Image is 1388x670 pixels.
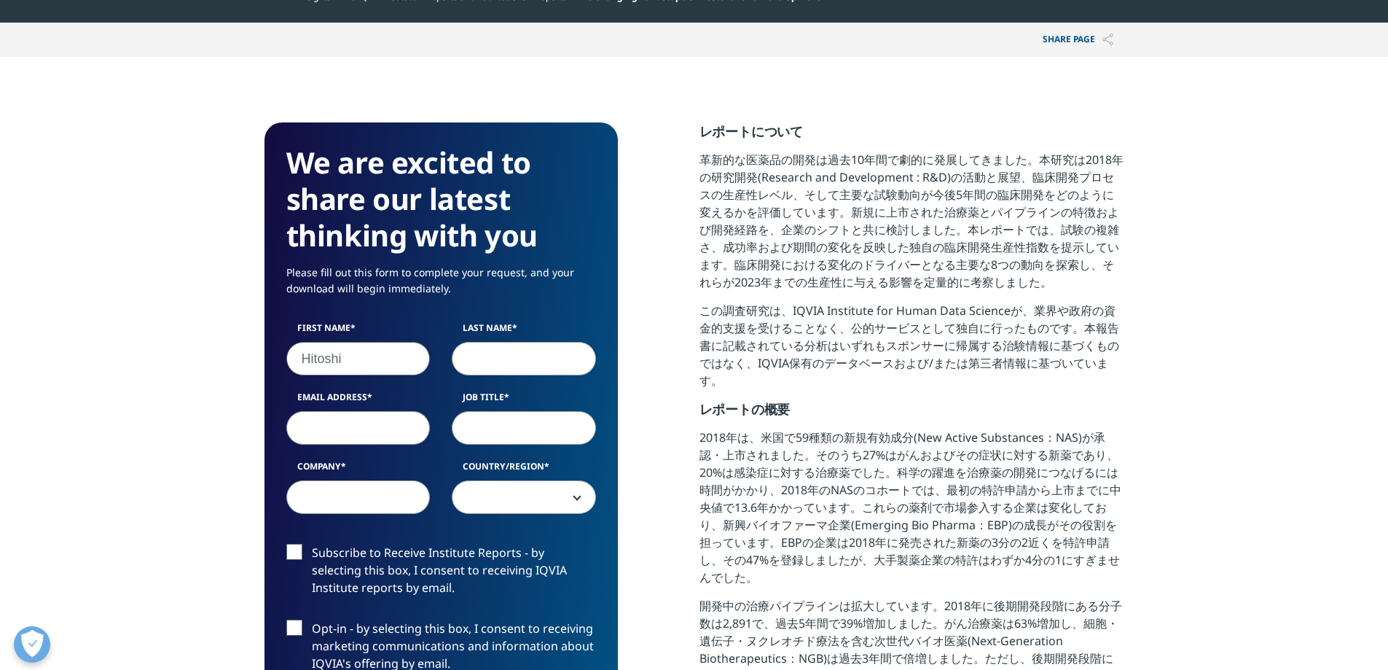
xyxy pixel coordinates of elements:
[286,391,431,411] label: Email Address
[286,265,596,308] p: Please fill out this form to complete your request, and your download will begin immediately.
[699,400,1124,429] h6: レポートの概要
[286,322,431,342] label: First Name
[699,151,1124,302] p: 革新的な医薬品の開発は過去10年間で劇的に発展してきました。本研究は2018年の研究開発(Research and Development : R&D)の活動と展望、臨床開発プロセスの生産性レベ...
[699,122,1124,151] h6: レポートについて
[452,391,596,411] label: Job Title
[699,429,1124,597] p: 2018年は、米国で59種類の新規有効成分(New Active Substances：NAS)が承認・上市されました。そのうち27%はがんおよびその症状に対する新薬であり、20%は感染症に対す...
[286,544,596,604] label: Subscribe to Receive Institute Reports - by selecting this box, I consent to receiving IQVIA Inst...
[699,302,1124,400] p: この調査研究は、IQVIA Institute for Human Data Scienceが、業界や政府の資金的支援を受けることなく、公的サービスとして独自に行ったものです。本報告書に記載され...
[452,322,596,342] label: Last Name
[452,460,596,480] label: Country/Region
[14,626,50,663] button: 優先設定センターを開く
[1032,23,1124,57] button: Share PAGEShare PAGE
[286,144,596,254] h3: We are excited to share our latest thinking with you
[1102,34,1113,46] img: Share PAGE
[1032,23,1124,57] p: Share PAGE
[286,460,431,480] label: Company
